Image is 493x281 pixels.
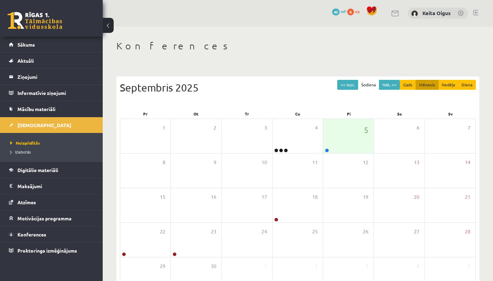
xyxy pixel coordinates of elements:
[9,53,94,69] a: Aktuāli
[273,109,324,119] div: Ce
[416,80,439,90] button: Mēnesis
[160,228,165,235] span: 22
[465,193,470,201] span: 21
[468,262,470,270] span: 5
[17,122,71,128] span: [DEMOGRAPHIC_DATA]
[379,80,400,90] button: Nāk. >>
[315,262,318,270] span: 2
[214,124,216,132] span: 2
[465,159,470,166] span: 14
[374,109,425,119] div: Se
[17,85,94,101] legend: Informatīvie ziņojumi
[425,109,476,119] div: Sv
[9,243,94,258] a: Proktoringa izmēģinājums
[211,262,216,270] span: 30
[332,9,340,15] span: 40
[9,69,94,85] a: Ziņojumi
[355,9,359,14] span: xp
[9,194,94,210] a: Atzīmes
[163,124,165,132] span: 1
[347,9,354,15] span: 0
[312,228,318,235] span: 25
[312,159,318,166] span: 11
[10,140,96,146] a: Neizpildītās
[10,140,40,146] span: Neizpildītās
[264,124,267,132] span: 3
[9,85,94,101] a: Informatīvie ziņojumi
[323,109,374,119] div: Pi
[120,109,171,119] div: Pr
[211,193,216,201] span: 16
[9,178,94,194] a: Maksājumi
[347,9,363,14] a: 0 xp
[332,9,346,14] a: 40 mP
[468,124,470,132] span: 7
[163,159,165,166] span: 8
[417,262,419,270] span: 4
[160,193,165,201] span: 15
[9,101,94,117] a: Mācību materiāli
[366,262,368,270] span: 3
[17,58,34,64] span: Aktuāli
[9,37,94,52] a: Sākums
[414,193,419,201] span: 20
[262,228,267,235] span: 24
[315,124,318,132] span: 4
[10,149,96,155] a: Izlabotās
[17,199,36,205] span: Atzīmes
[17,69,94,85] legend: Ziņojumi
[17,106,55,112] span: Mācību materiāli
[8,12,62,29] a: Rīgas 1. Tālmācības vidusskola
[17,178,94,194] legend: Maksājumi
[465,228,470,235] span: 28
[222,109,273,119] div: Tr
[358,80,379,90] button: Šodiena
[211,228,216,235] span: 23
[262,193,267,201] span: 17
[160,262,165,270] span: 29
[400,80,416,90] button: Gads
[120,80,476,95] div: Septembris 2025
[17,247,77,254] span: Proktoringa izmēģinājums
[116,40,479,52] h1: Konferences
[414,159,419,166] span: 13
[17,231,46,237] span: Konferences
[337,80,358,90] button: << Iepr.
[438,80,458,90] button: Nedēļa
[264,262,267,270] span: 1
[364,124,368,136] span: 5
[458,80,476,90] button: Diena
[17,215,72,221] span: Motivācijas programma
[363,228,368,235] span: 26
[9,227,94,242] a: Konferences
[9,210,94,226] a: Motivācijas programma
[17,167,58,173] span: Digitālie materiāli
[363,159,368,166] span: 12
[9,162,94,178] a: Digitālie materiāli
[17,41,35,48] span: Sākums
[363,193,368,201] span: 19
[10,149,31,155] span: Izlabotās
[411,10,418,17] img: Keita Oigus
[9,117,94,133] a: [DEMOGRAPHIC_DATA]
[341,9,346,14] span: mP
[422,10,451,16] a: Keita Oigus
[414,228,419,235] span: 27
[171,109,222,119] div: Ot
[312,193,318,201] span: 18
[214,159,216,166] span: 9
[417,124,419,132] span: 6
[262,159,267,166] span: 10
